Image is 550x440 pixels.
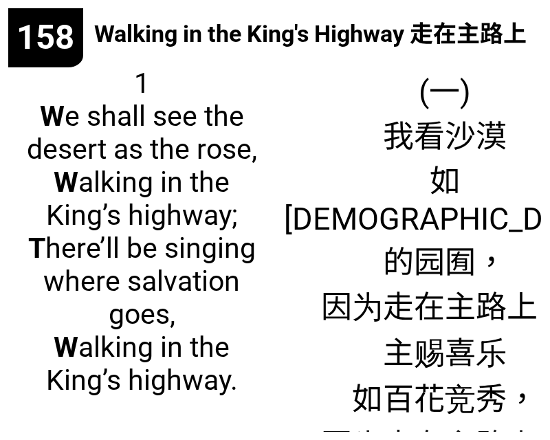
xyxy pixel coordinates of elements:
[40,100,65,133] b: W
[94,15,527,49] span: Walking in the King's Highway 走在主路上
[16,18,74,57] span: 158
[28,232,45,265] b: T
[54,166,78,199] b: W
[17,67,266,397] span: 1 e shall see the desert as the rose, alking in the King’s highway; here’ll be singing where salv...
[54,331,78,364] b: W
